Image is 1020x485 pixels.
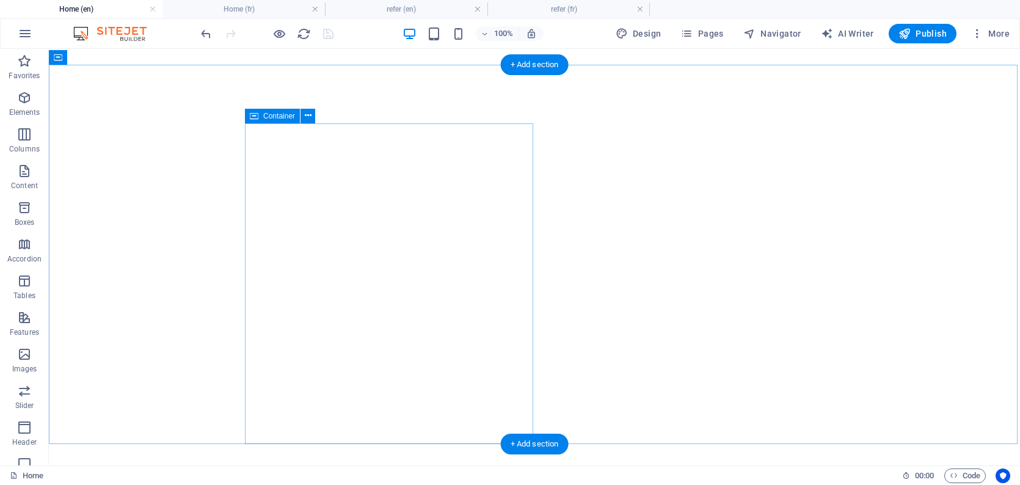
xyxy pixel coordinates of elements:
[611,24,666,43] button: Design
[263,112,295,120] span: Container
[9,108,40,117] p: Elements
[889,24,956,43] button: Publish
[162,2,325,16] h4: Home (fr)
[199,27,213,41] i: Undo: Change HTML (Ctrl+Z)
[898,27,947,40] span: Publish
[996,469,1010,483] button: Usercentrics
[199,26,213,41] button: undo
[9,144,40,154] p: Columns
[11,181,38,191] p: Content
[296,26,311,41] button: reload
[9,71,40,81] p: Favorites
[12,364,37,374] p: Images
[10,327,39,337] p: Features
[15,401,34,410] p: Slider
[15,217,35,227] p: Boxes
[12,437,37,447] p: Header
[501,54,569,75] div: + Add section
[7,254,42,264] p: Accordion
[821,27,874,40] span: AI Writer
[738,24,806,43] button: Navigator
[494,26,514,41] h6: 100%
[616,27,661,40] span: Design
[487,2,650,16] h4: refer (fr)
[611,24,666,43] div: Design (Ctrl+Alt+Y)
[297,27,311,41] i: Reload page
[944,469,986,483] button: Code
[816,24,879,43] button: AI Writer
[476,26,519,41] button: 100%
[526,28,537,39] i: On resize automatically adjust zoom level to fit chosen device.
[915,469,934,483] span: 00 00
[501,434,569,454] div: + Add section
[743,27,801,40] span: Navigator
[10,469,43,483] a: Click to cancel selection. Double-click to open Pages
[13,291,35,301] p: Tables
[971,27,1010,40] span: More
[676,24,728,43] button: Pages
[680,27,723,40] span: Pages
[325,2,487,16] h4: refer (en)
[923,471,925,480] span: :
[966,24,1015,43] button: More
[950,469,980,483] span: Code
[70,26,162,41] img: Editor Logo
